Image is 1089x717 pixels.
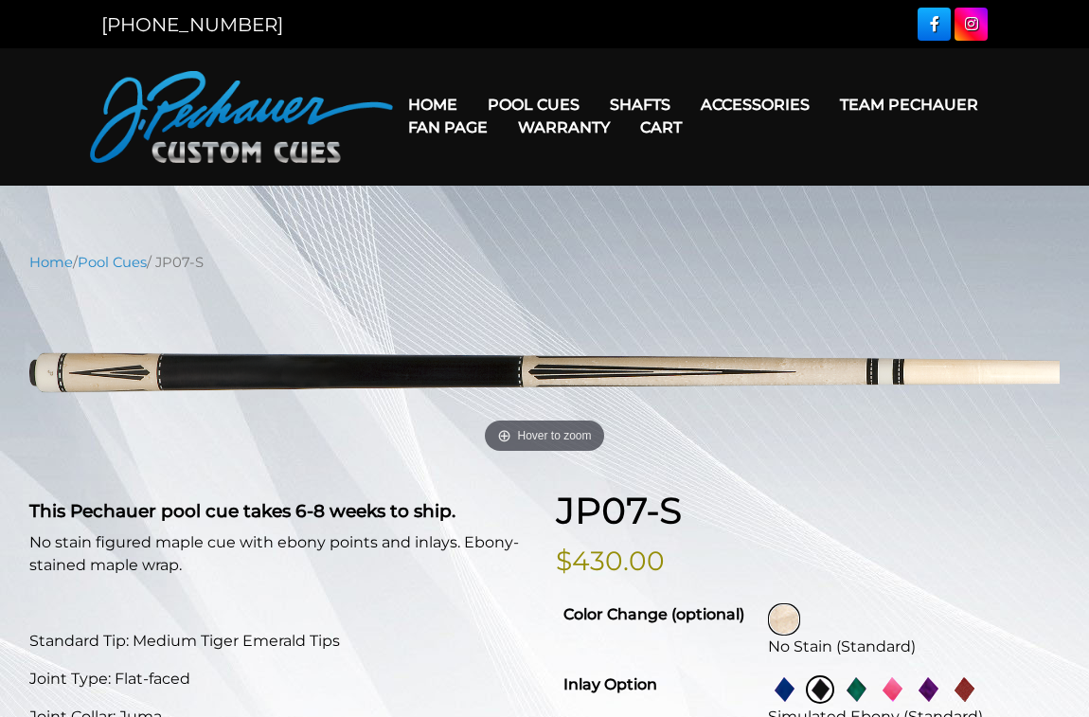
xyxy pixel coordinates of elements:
[770,675,798,704] img: Blue Pearl
[29,287,1060,458] a: Hover to zoom
[806,675,834,704] img: Simulated Ebony
[878,675,906,704] img: Pink Pearl
[556,545,665,577] bdi: $430.00
[393,103,503,152] a: Fan Page
[101,13,283,36] a: [PHONE_NUMBER]
[563,605,744,623] strong: Color Change (optional)
[78,254,147,271] a: Pool Cues
[625,103,697,152] a: Cart
[686,81,825,129] a: Accessories
[393,81,473,129] a: Home
[825,81,993,129] a: Team Pechauer
[473,81,595,129] a: Pool Cues
[595,81,686,129] a: Shafts
[29,531,533,577] p: No stain figured maple cue with ebony points and inlays. Ebony-stained maple wrap.
[563,675,657,693] strong: Inlay Option
[29,254,73,271] a: Home
[503,103,625,152] a: Warranty
[29,500,455,522] strong: This Pechauer pool cue takes 6-8 weeks to ship.
[950,675,978,704] img: Red Pearl
[556,489,1060,533] h1: JP07-S
[770,605,798,634] img: No Stain
[29,668,533,690] p: Joint Type: Flat-faced
[29,630,533,653] p: Standard Tip: Medium Tiger Emerald Tips
[914,675,942,704] img: Purple Pearl
[768,636,1052,658] div: No Stain (Standard)
[90,71,393,163] img: Pechauer Custom Cues
[842,675,870,704] img: Green Pearl
[29,252,1060,273] nav: Breadcrumb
